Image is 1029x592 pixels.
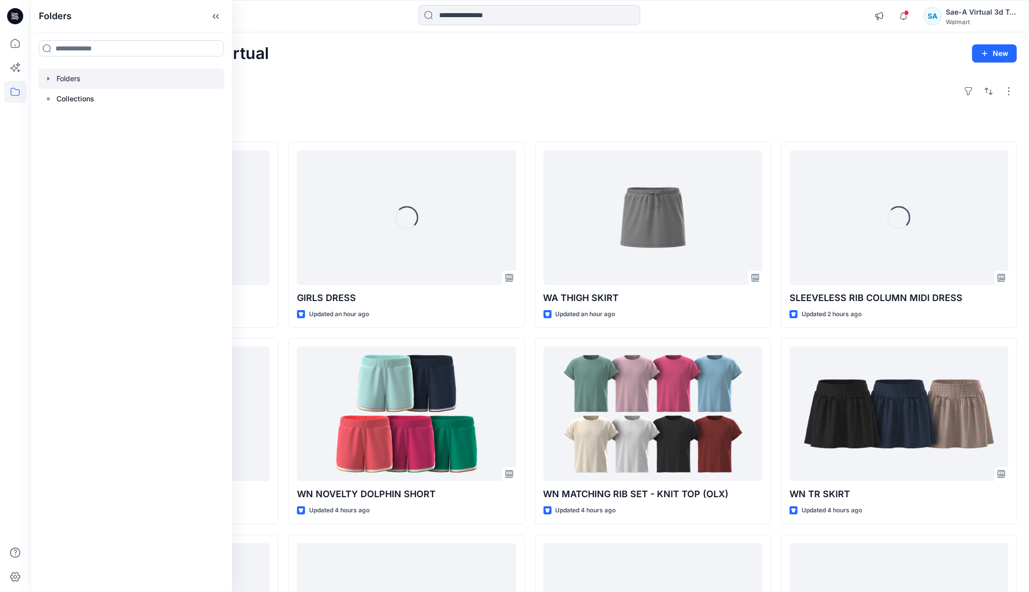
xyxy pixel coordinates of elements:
a: WN MATCHING RIB SET - KNIT TOP (OLX) [543,346,762,481]
p: Updated an hour ago [556,309,616,320]
p: Updated 4 hours ago [309,505,370,516]
div: Walmart [946,18,1016,26]
p: Updated 2 hours ago [802,309,862,320]
a: WA THIGH SKIRT [543,150,762,285]
p: WN MATCHING RIB SET - KNIT TOP (OLX) [543,487,762,501]
div: SA [924,7,942,25]
p: WN NOVELTY DOLPHIN SHORT [297,487,516,501]
p: Updated 4 hours ago [556,505,616,516]
a: WN TR SKIRT [790,346,1008,481]
p: GIRLS DRESS [297,291,516,305]
p: Collections [56,93,94,105]
p: Updated an hour ago [309,309,369,320]
h4: Styles [42,120,1017,132]
p: WA THIGH SKIRT [543,291,762,305]
button: New [972,44,1017,63]
div: Sae-A Virtual 3d Team [946,6,1016,18]
p: Updated 4 hours ago [802,505,862,516]
p: SLEEVELESS RIB COLUMN MIDI DRESS [790,291,1008,305]
p: WN TR SKIRT [790,487,1008,501]
a: WN NOVELTY DOLPHIN SHORT [297,346,516,481]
